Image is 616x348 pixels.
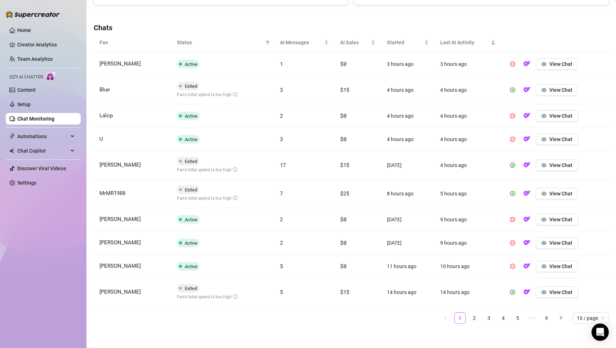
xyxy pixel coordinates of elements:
a: Team Analytics [17,56,53,62]
a: OF [521,138,533,144]
span: $15 [340,161,349,168]
span: pause-circle [510,62,515,67]
span: ••• [526,312,538,324]
th: Started [381,33,434,53]
h4: Chats [94,23,609,33]
a: 4 [498,313,509,324]
span: $0 [340,135,346,143]
span: Chat Copilot [17,145,68,157]
span: play-circle [510,163,515,168]
td: [DATE] [381,208,434,231]
button: View Chat [536,214,578,225]
span: $0 [340,262,346,270]
td: 8 hours ago [381,180,434,208]
a: OF [521,63,533,68]
span: $0 [340,239,346,246]
button: OF [521,58,533,70]
div: Page Size [572,312,609,324]
button: OF [521,84,533,96]
span: View Chat [549,87,572,93]
img: OF [523,60,531,67]
span: eye [541,87,546,92]
button: View Chat [536,286,578,298]
span: info-circle [233,196,237,200]
a: OF [521,89,533,94]
a: OF [521,192,533,198]
span: pause-circle [510,137,515,142]
img: OF [523,216,531,223]
span: Active [185,264,197,269]
span: $0 [340,112,346,119]
span: Lalop [99,112,113,119]
span: Izzy AI Chatter [9,74,43,81]
span: pause-circle [510,240,515,245]
span: filter [265,40,270,45]
span: Fan's total spend is too high [177,294,237,299]
span: Exited [185,286,197,291]
img: OF [523,161,531,168]
button: OF [521,134,533,145]
span: filter [264,37,271,48]
li: 1 [454,312,466,324]
td: 11 hours ago [381,255,434,278]
span: [PERSON_NAME] [99,216,141,222]
span: U [99,136,103,142]
span: Fan's total spend is too high [177,167,237,172]
a: OF [521,218,533,224]
a: Home [17,27,31,33]
a: Setup [17,101,31,107]
td: [DATE] [381,231,434,255]
span: $0 [340,216,346,223]
td: 3 hours ago [434,53,501,76]
td: [DATE] [381,151,434,180]
a: OF [521,291,533,297]
span: $15 [340,288,349,295]
button: View Chat [536,134,578,145]
button: OF [521,214,533,225]
span: View Chat [549,162,572,168]
span: Active [185,113,197,119]
td: 9 hours ago [434,231,501,255]
button: View Chat [536,261,578,272]
span: 5 [280,262,283,270]
span: eye [541,240,546,245]
span: 7 [280,190,283,197]
button: OF [521,261,533,272]
th: AI Messages [274,33,334,53]
span: [PERSON_NAME] [99,263,141,269]
span: Exited [185,83,197,89]
span: 2 [280,239,283,246]
button: View Chat [536,84,578,96]
span: [PERSON_NAME] [99,239,141,246]
span: 5 [280,288,283,295]
td: 14 hours ago [434,278,501,307]
span: Active [185,62,197,67]
a: Settings [17,180,36,186]
span: View Chat [549,136,572,142]
img: OF [523,112,531,119]
button: View Chat [536,58,578,70]
button: View Chat [536,110,578,122]
span: play-circle [510,290,515,295]
img: OF [523,86,531,93]
td: 3 hours ago [381,53,434,76]
button: OF [521,237,533,249]
td: 14 hours ago [381,278,434,307]
span: [PERSON_NAME] [99,289,141,295]
span: info-circle [233,92,237,96]
a: 3 [483,313,494,324]
td: 4 hours ago [381,104,434,128]
span: 10 / page [577,313,604,324]
span: View Chat [549,289,572,295]
button: View Chat [536,188,578,199]
span: eye [541,62,546,67]
td: 4 hours ago [434,128,501,151]
a: 2 [469,313,480,324]
span: eye [541,113,546,118]
a: OF [521,114,533,120]
span: 2 [280,112,283,119]
button: View Chat [536,237,578,249]
button: right [555,312,567,324]
span: [PERSON_NAME] [99,60,141,67]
